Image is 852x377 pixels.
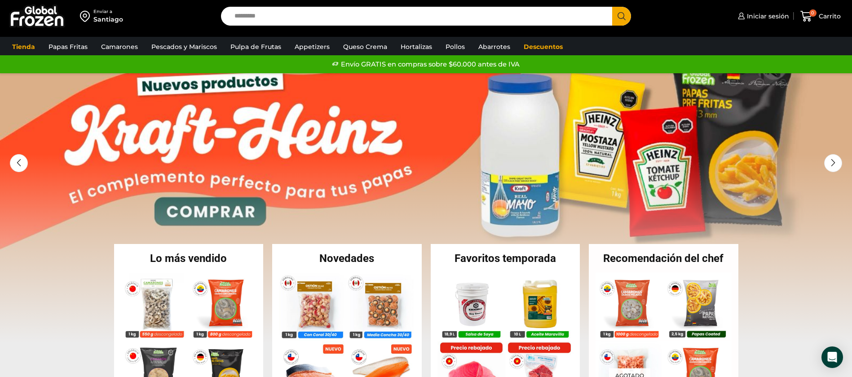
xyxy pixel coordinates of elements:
h2: Novedades [272,253,422,264]
h2: Recomendación del chef [589,253,738,264]
a: Queso Crema [339,38,392,55]
img: address-field-icon.svg [80,9,93,24]
div: Enviar a [93,9,123,15]
a: Pescados y Mariscos [147,38,221,55]
h2: Lo más vendido [114,253,264,264]
div: Open Intercom Messenger [821,346,843,368]
span: 0 [809,9,817,17]
a: Pollos [441,38,469,55]
span: Carrito [817,12,841,21]
a: Descuentos [519,38,567,55]
div: Previous slide [10,154,28,172]
a: Papas Fritas [44,38,92,55]
a: Abarrotes [474,38,515,55]
h2: Favoritos temporada [431,253,580,264]
a: Tienda [8,38,40,55]
a: Hortalizas [396,38,437,55]
a: Pulpa de Frutas [226,38,286,55]
a: Appetizers [290,38,334,55]
span: Iniciar sesión [745,12,789,21]
a: Iniciar sesión [736,7,789,25]
button: Search button [612,7,631,26]
div: Next slide [824,154,842,172]
div: Santiago [93,15,123,24]
a: Camarones [97,38,142,55]
a: 0 Carrito [798,6,843,27]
